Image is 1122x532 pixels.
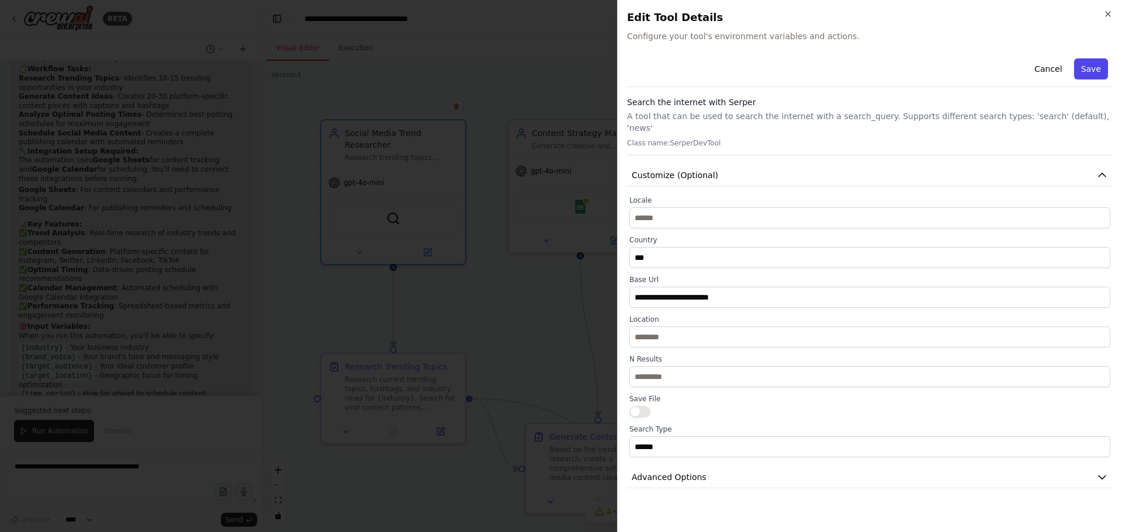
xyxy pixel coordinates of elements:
span: Customize (Optional) [632,169,718,181]
span: Configure your tool's environment variables and actions. [627,30,1113,42]
button: Cancel [1027,58,1069,79]
h3: Search the internet with Serper [627,96,1113,108]
label: Locale [629,196,1110,205]
label: Base Url [629,275,1110,284]
label: Search Type [629,425,1110,434]
span: Advanced Options [632,471,707,483]
button: Advanced Options [627,467,1113,488]
label: Save File [629,394,1110,404]
p: A tool that can be used to search the internet with a search_query. Supports different search typ... [627,110,1113,134]
label: N Results [629,354,1110,364]
p: Class name: SerperDevTool [627,138,1113,148]
button: Save [1074,58,1108,79]
label: Country [629,235,1110,245]
button: Customize (Optional) [627,165,1113,186]
h2: Edit Tool Details [627,9,1113,26]
label: Location [629,315,1110,324]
